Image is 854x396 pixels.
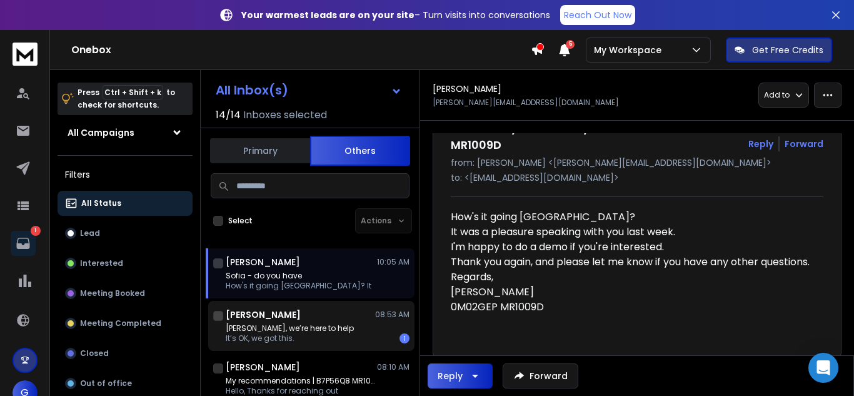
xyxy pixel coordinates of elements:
[785,138,823,150] div: Forward
[81,198,121,208] p: All Status
[226,271,371,281] p: Sofia - do you have
[58,120,193,145] button: All Campaigns
[433,98,619,108] p: [PERSON_NAME][EMAIL_ADDRESS][DOMAIN_NAME]
[78,86,175,111] p: Press to check for shortcuts.
[451,225,813,240] p: It was a pleasure speaking with you last week.
[58,311,193,336] button: Meeting Completed
[451,240,813,255] p: I'm happy to do a demo if you're interested.
[13,43,38,66] img: logo
[226,308,301,321] h1: [PERSON_NAME]
[58,341,193,366] button: Closed
[560,5,635,25] a: Reach Out Now
[451,270,813,300] p: Regards, [PERSON_NAME]
[566,40,575,49] span: 5
[451,171,823,184] p: to: <[EMAIL_ADDRESS][DOMAIN_NAME]>
[103,85,163,99] span: Ctrl + Shift + k
[58,371,193,396] button: Out of office
[748,138,773,150] button: Reply
[58,221,193,246] button: Lead
[564,9,631,21] p: Reach Out Now
[243,108,327,123] h3: Inboxes selected
[752,44,823,56] p: Get Free Credits
[71,43,531,58] h1: Onebox
[226,386,376,396] p: Hello, Thanks for reaching out
[31,226,41,236] p: 1
[764,90,790,100] p: Add to
[58,251,193,276] button: Interested
[80,288,145,298] p: Meeting Booked
[428,363,493,388] button: Reply
[375,310,409,320] p: 08:53 AM
[399,333,409,343] div: 1
[377,257,409,267] p: 10:05 AM
[210,137,310,165] button: Primary
[726,38,832,63] button: Get Free Credits
[206,78,412,103] button: All Inbox(s)
[80,258,123,268] p: Interested
[241,9,550,21] p: – Turn visits into conversations
[503,363,578,388] button: Forward
[80,318,161,328] p: Meeting Completed
[80,228,100,238] p: Lead
[241,9,414,21] strong: Your warmest leads are on your site
[68,126,134,139] h1: All Campaigns
[58,281,193,306] button: Meeting Booked
[310,136,410,166] button: Others
[451,119,741,154] h1: Sofia - do you have any advice? | 0M02GEP MR1009D
[226,361,300,373] h1: [PERSON_NAME]
[11,231,36,256] a: 1
[377,362,409,372] p: 08:10 AM
[226,256,300,268] h1: [PERSON_NAME]
[438,370,463,382] div: Reply
[451,255,813,270] p: Thank you again, and please let me know if you have any other questions.
[80,348,109,358] p: Closed
[451,210,813,225] p: How's it going [GEOGRAPHIC_DATA]?
[216,108,241,123] span: 14 / 14
[594,44,666,56] p: My Workspace
[226,323,354,333] p: [PERSON_NAME], we’re here to help
[226,281,371,291] p: How's it going [GEOGRAPHIC_DATA]? It
[226,376,376,386] p: My recommendations | B7P56Q8 MR1009D
[58,191,193,216] button: All Status
[216,84,288,96] h1: All Inbox(s)
[808,353,838,383] div: Open Intercom Messenger
[58,166,193,183] h3: Filters
[226,333,354,343] p: It’s OK, we got this.
[228,216,253,226] label: Select
[451,300,813,315] p: 0M02GEP MR1009D
[433,83,501,95] h1: [PERSON_NAME]
[451,156,823,169] p: from: [PERSON_NAME] <[PERSON_NAME][EMAIL_ADDRESS][DOMAIN_NAME]>
[80,378,132,388] p: Out of office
